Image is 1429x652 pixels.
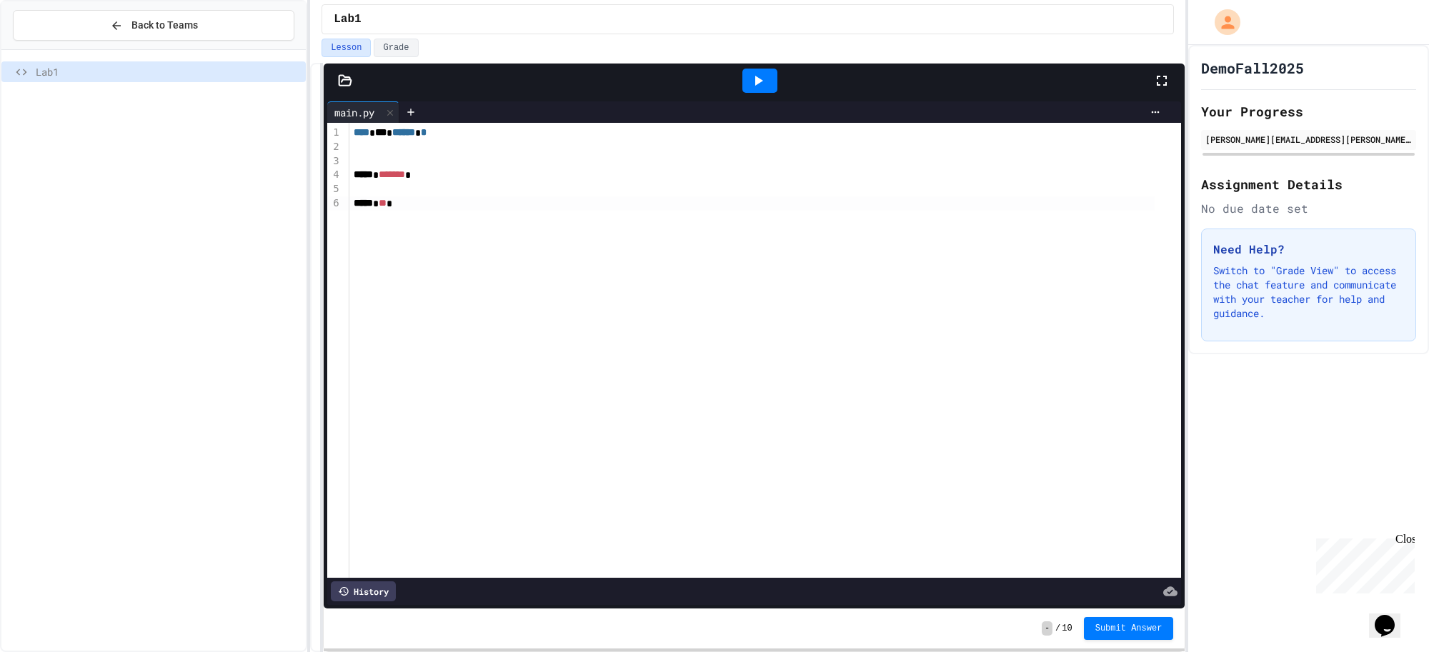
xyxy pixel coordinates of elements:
h2: Your Progress [1201,101,1416,121]
p: Switch to "Grade View" to access the chat feature and communicate with your teacher for help and ... [1213,264,1404,321]
iframe: chat widget [1310,533,1415,593]
div: 3 [327,154,342,169]
div: No due date set [1201,200,1416,217]
span: - [1042,621,1052,636]
h1: DemoFall2025 [1201,58,1304,78]
iframe: chat widget [1369,595,1415,638]
button: Lesson [322,39,371,57]
button: Submit Answer [1084,617,1174,640]
div: My Account [1200,6,1244,39]
button: Grade [374,39,418,57]
div: main.py [327,101,399,123]
div: 2 [327,140,342,154]
div: 1 [327,126,342,140]
div: 4 [327,168,342,182]
div: 6 [327,196,342,211]
span: Lab1 [36,64,300,79]
button: Back to Teams [13,10,294,41]
h3: Need Help? [1213,241,1404,258]
span: 10 [1062,623,1072,634]
span: Back to Teams [131,18,198,33]
div: History [331,581,396,601]
div: main.py [327,105,382,120]
div: Chat with us now!Close [6,6,99,91]
span: Submit Answer [1095,623,1162,634]
div: [PERSON_NAME][EMAIL_ADDRESS][PERSON_NAME][DOMAIN_NAME] [1205,133,1412,146]
span: / [1055,623,1060,634]
h2: Assignment Details [1201,174,1416,194]
span: Lab1 [334,11,361,28]
div: 5 [327,182,342,196]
